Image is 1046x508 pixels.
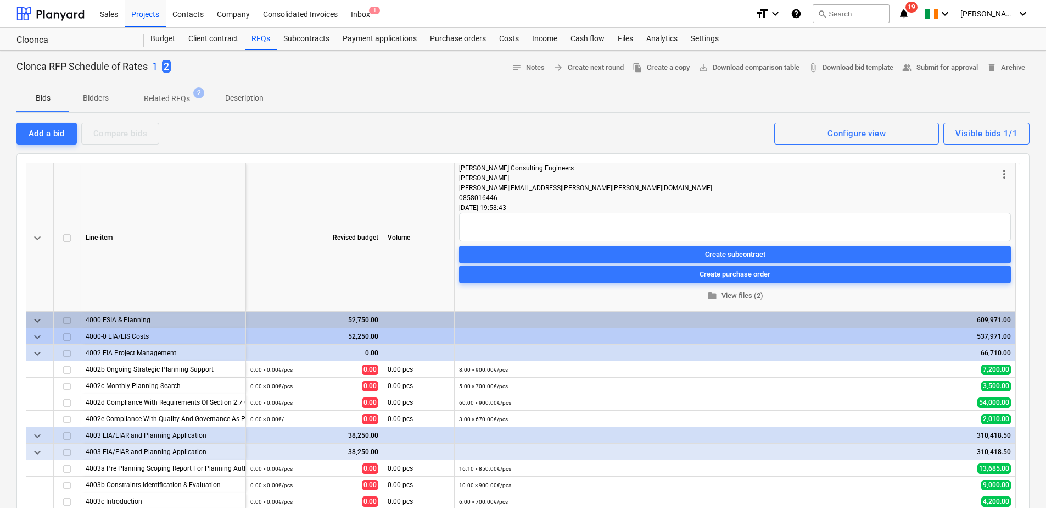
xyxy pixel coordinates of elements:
[250,345,378,361] div: 0.00
[82,92,109,104] p: Bidders
[756,7,769,20] i: format_size
[628,59,694,76] button: Create a copy
[459,203,1011,213] div: [DATE] 19:58:43
[277,28,336,50] div: Subcontracts
[640,28,684,50] a: Analytics
[250,416,286,422] small: 0.00 × 0.00€ / -
[955,126,1017,141] div: Visible bids 1/1
[86,378,241,394] div: 4002c Monthly Planning Search
[981,381,1011,391] span: 3,500.00
[250,444,378,460] div: 38,250.00
[16,123,77,145] button: Add a bid
[86,361,241,377] div: 4002b Ongoing Strategic Planning Support
[960,9,1015,18] span: [PERSON_NAME]
[905,2,918,13] span: 19
[707,291,717,301] span: folder
[902,63,912,73] span: people_alt
[977,463,1011,474] span: 13,685.00
[694,59,804,76] a: Download comparison table
[943,123,1030,145] button: Visible bids 1/1
[611,28,640,50] a: Files
[1016,7,1030,20] i: keyboard_arrow_down
[808,63,818,73] span: attach_file
[981,365,1011,375] span: 7,200.00
[182,28,245,50] a: Client contract
[245,28,277,50] div: RFQs
[250,400,293,406] small: 0.00 × 0.00€ / pcs
[804,59,898,76] a: Download bid template
[362,496,378,507] span: 0.00
[459,312,1011,328] div: 609,971.00
[31,446,44,459] span: keyboard_arrow_down
[86,328,241,344] div: 4000-0 EIA/EIS Costs
[152,60,158,73] p: 1
[423,28,493,50] a: Purchase orders
[981,414,1011,424] span: 2,010.00
[981,480,1011,490] span: 9,000.00
[336,28,423,50] a: Payment applications
[152,59,158,74] button: 1
[193,87,204,98] span: 2
[459,444,1011,460] div: 310,418.50
[987,62,1025,74] span: Archive
[86,477,241,493] div: 4003b Constraints Identification & Evaluation
[383,477,455,493] div: 0.00 pcs
[553,62,624,74] span: Create next round
[162,60,171,73] span: 2
[705,248,765,261] div: Create subcontract
[512,63,522,73] span: notes
[362,397,378,408] span: 0.00
[250,328,378,345] div: 52,250.00
[459,499,508,505] small: 6.00 × 700.00€ / pcs
[938,7,952,20] i: keyboard_arrow_down
[459,266,1011,283] button: Create purchase order
[459,482,511,488] small: 10.00 × 900.00€ / pcs
[684,28,725,50] a: Settings
[362,480,378,490] span: 0.00
[987,63,997,73] span: delete
[981,496,1011,507] span: 4,200.00
[144,93,190,104] p: Related RFQs
[791,7,802,20] i: Knowledge base
[459,345,1011,361] div: 66,710.00
[86,444,241,460] div: 4003 EIA/EIAR and Planning Application
[459,367,508,373] small: 8.00 × 900.00€ / pcs
[564,28,611,50] div: Cash flow
[977,397,1011,408] span: 54,000.00
[459,400,511,406] small: 60.00 × 900.00€ / pcs
[383,163,455,312] div: Volume
[369,7,380,14] span: 1
[250,383,293,389] small: 0.00 × 0.00€ / pcs
[459,383,508,389] small: 5.00 × 700.00€ / pcs
[813,4,890,23] button: Search
[362,414,378,424] span: 0.00
[383,411,455,427] div: 0.00 pcs
[525,28,564,50] a: Income
[250,312,378,328] div: 52,750.00
[362,365,378,375] span: 0.00
[998,168,1011,181] span: more_vert
[818,9,826,18] span: search
[991,455,1046,508] iframe: Chat Widget
[459,246,1011,263] button: Create subcontract
[31,314,44,327] span: keyboard_arrow_down
[250,482,293,488] small: 0.00 × 0.00€ / pcs
[16,35,131,46] div: Cloonca
[31,231,44,245] span: keyboard_arrow_down
[982,59,1030,76] button: Archive
[383,394,455,411] div: 0.00 pcs
[144,28,182,50] div: Budget
[383,460,455,477] div: 0.00 pcs
[81,163,246,312] div: Line-item
[459,173,998,183] div: [PERSON_NAME]
[493,28,525,50] a: Costs
[512,62,545,74] span: Notes
[902,62,978,74] span: Submit for approval
[383,378,455,394] div: 0.00 pcs
[31,330,44,344] span: keyboard_arrow_down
